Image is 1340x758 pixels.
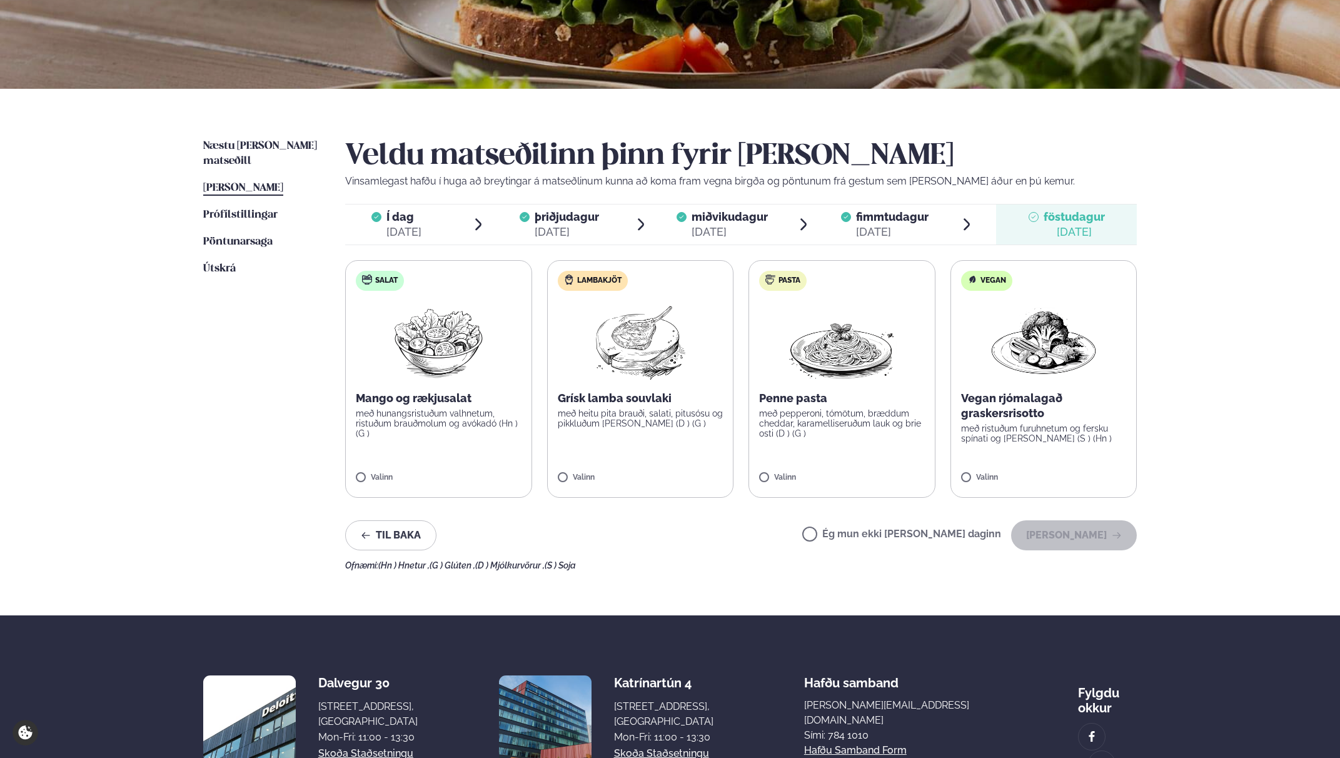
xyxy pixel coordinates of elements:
div: Mon-Fri: 11:00 - 13:30 [318,730,418,745]
a: Næstu [PERSON_NAME] matseðill [203,139,320,169]
div: [DATE] [692,225,768,240]
a: Prófílstillingar [203,208,278,223]
div: [STREET_ADDRESS], [GEOGRAPHIC_DATA] [614,699,713,729]
img: salad.svg [362,275,372,285]
span: miðvikudagur [692,210,768,223]
img: Vegan.svg [967,275,977,285]
span: (Hn ) Hnetur , [378,560,430,570]
div: Fylgdu okkur [1078,675,1137,715]
img: Lamb.svg [564,275,574,285]
img: Spagetti.png [787,301,897,381]
p: Vinsamlegast hafðu í huga að breytingar á matseðlinum kunna að koma fram vegna birgða og pöntunum... [345,174,1137,189]
span: Lambakjöt [577,276,622,286]
span: Salat [375,276,398,286]
p: Sími: 784 1010 [804,728,987,743]
h2: Veldu matseðilinn þinn fyrir [PERSON_NAME] [345,139,1137,174]
div: Ofnæmi: [345,560,1137,570]
p: með heitu pita brauði, salati, pitusósu og pikkluðum [PERSON_NAME] (D ) (G ) [558,408,723,428]
div: Katrínartún 4 [614,675,713,690]
p: með ristuðum furuhnetum og fersku spínati og [PERSON_NAME] (S ) (Hn ) [961,423,1127,443]
span: (G ) Glúten , [430,560,475,570]
span: fimmtudagur [856,210,929,223]
span: þriðjudagur [535,210,599,223]
div: [DATE] [535,225,599,240]
p: Mango og rækjusalat [356,391,521,406]
span: Pöntunarsaga [203,236,273,247]
button: [PERSON_NAME] [1011,520,1137,550]
div: [DATE] [386,225,421,240]
span: Prófílstillingar [203,210,278,220]
a: image alt [1079,724,1105,750]
img: Lamb-Meat.png [585,301,695,381]
a: [PERSON_NAME] [203,181,283,196]
p: Vegan rjómalagað graskersrisotto [961,391,1127,421]
span: Næstu [PERSON_NAME] matseðill [203,141,317,166]
a: [PERSON_NAME][EMAIL_ADDRESS][DOMAIN_NAME] [804,698,987,728]
span: föstudagur [1044,210,1105,223]
div: Mon-Fri: 11:00 - 13:30 [614,730,713,745]
div: [DATE] [856,225,929,240]
a: Pöntunarsaga [203,235,273,250]
div: [STREET_ADDRESS], [GEOGRAPHIC_DATA] [318,699,418,729]
img: Vegan.png [989,301,1099,381]
span: Útskrá [203,263,236,274]
span: [PERSON_NAME] [203,183,283,193]
div: [DATE] [1044,225,1105,240]
p: með pepperoni, tómötum, bræddum cheddar, karamelliseruðum lauk og brie osti (D ) (G ) [759,408,925,438]
span: Vegan [980,276,1006,286]
a: Útskrá [203,261,236,276]
p: Penne pasta [759,391,925,406]
span: Pasta [778,276,800,286]
span: Hafðu samband [804,665,899,690]
img: pasta.svg [765,275,775,285]
img: Salad.png [383,301,494,381]
div: Dalvegur 30 [318,675,418,690]
p: Grísk lamba souvlaki [558,391,723,406]
p: með hunangsristuðum valhnetum, ristuðum brauðmolum og avókadó (Hn ) (G ) [356,408,521,438]
span: Í dag [386,210,421,225]
a: Hafðu samband form [804,743,907,758]
span: (S ) Soja [545,560,576,570]
a: Cookie settings [13,720,38,745]
img: image alt [1085,730,1099,744]
button: Til baka [345,520,436,550]
span: (D ) Mjólkurvörur , [475,560,545,570]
